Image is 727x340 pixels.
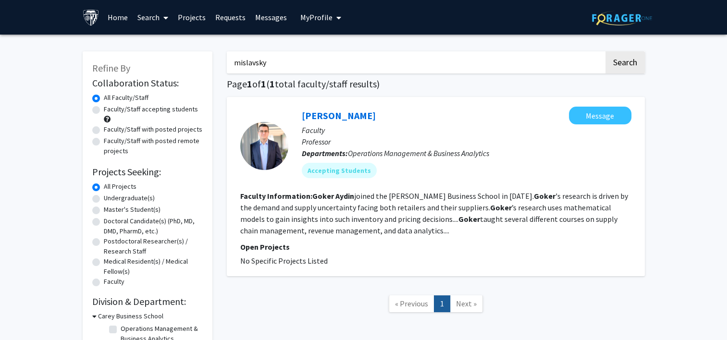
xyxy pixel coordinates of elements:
h2: Projects Seeking: [92,166,203,178]
span: My Profile [300,12,333,22]
button: Message Goker Aydin [569,107,631,124]
a: [PERSON_NAME] [302,109,376,121]
label: Faculty/Staff accepting students [104,104,198,114]
label: Faculty [104,277,124,287]
nav: Page navigation [227,286,645,325]
span: Operations Management & Business Analytics [348,148,489,158]
b: Aydin [335,191,354,201]
a: Next Page [450,295,483,312]
b: Goker [490,203,512,212]
span: 1 [270,78,275,90]
label: Postdoctoral Researcher(s) / Research Staff [104,236,203,256]
b: Goker [534,191,555,201]
a: Projects [173,0,210,34]
a: Messages [250,0,292,34]
h1: Page of ( total faculty/staff results) [227,78,645,90]
label: Faculty/Staff with posted remote projects [104,136,203,156]
fg-read-more: joined the [PERSON_NAME] Business School in [DATE]. 's research is driven by the demand and suppl... [240,191,628,235]
label: All Projects [104,182,136,192]
h2: Division & Department: [92,296,203,307]
b: Faculty Information: [240,191,312,201]
p: Faculty [302,124,631,136]
span: Next » [456,299,477,308]
b: Departments: [302,148,348,158]
a: Previous Page [389,295,434,312]
h2: Collaboration Status: [92,77,203,89]
b: Goker [312,191,334,201]
span: « Previous [395,299,428,308]
label: Undergraduate(s) [104,193,155,203]
label: All Faculty/Staff [104,93,148,103]
img: ForagerOne Logo [592,11,652,25]
label: Medical Resident(s) / Medical Fellow(s) [104,256,203,277]
p: Open Projects [240,241,631,253]
span: Refine By [92,62,130,74]
span: 1 [247,78,252,90]
p: Professor [302,136,631,147]
a: 1 [434,295,450,312]
a: Requests [210,0,250,34]
label: Master's Student(s) [104,205,160,215]
iframe: Chat [7,297,41,333]
input: Search Keywords [227,51,604,73]
span: No Specific Projects Listed [240,256,328,266]
b: Goker [458,214,480,224]
label: Doctoral Candidate(s) (PhD, MD, DMD, PharmD, etc.) [104,216,203,236]
button: Search [605,51,645,73]
h3: Carey Business School [98,311,163,321]
img: Johns Hopkins University Logo [83,9,99,26]
a: Search [133,0,173,34]
mat-chip: Accepting Students [302,163,377,178]
span: 1 [261,78,266,90]
a: Home [103,0,133,34]
label: Faculty/Staff with posted projects [104,124,202,134]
